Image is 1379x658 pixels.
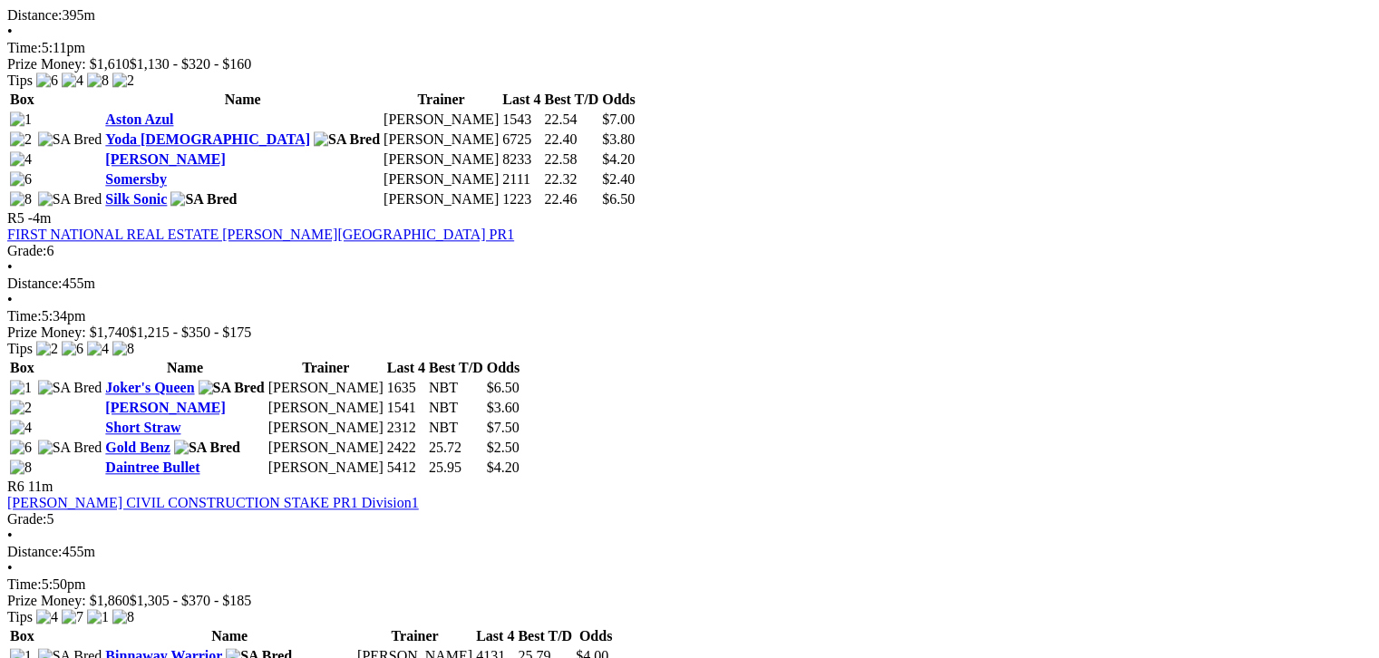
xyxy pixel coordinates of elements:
img: 1 [10,380,32,396]
td: 8233 [501,150,541,169]
span: $1,305 - $370 - $185 [130,593,252,608]
img: 4 [62,73,83,89]
th: Odds [601,91,636,109]
a: Aston Azul [105,111,173,127]
a: [PERSON_NAME] [105,151,225,167]
div: 395m [7,7,1372,24]
td: [PERSON_NAME] [383,111,500,129]
td: 1635 [386,379,426,397]
div: Prize Money: $1,860 [7,593,1372,609]
div: 6 [7,243,1372,259]
img: 6 [10,171,32,188]
td: 22.46 [543,190,599,208]
span: Time: [7,40,42,55]
img: SA Bred [314,131,380,148]
span: Grade: [7,511,47,527]
td: 2422 [386,439,426,457]
img: SA Bred [38,440,102,456]
img: 2 [10,131,32,148]
span: • [7,259,13,275]
span: Time: [7,308,42,324]
th: Name [104,91,381,109]
td: NBT [428,419,484,437]
span: Distance: [7,544,62,559]
td: 2111 [501,170,541,189]
span: • [7,560,13,576]
img: SA Bred [38,380,102,396]
div: 455m [7,276,1372,292]
img: 7 [62,609,83,625]
span: -4m [28,210,52,226]
img: 8 [112,341,134,357]
img: SA Bred [199,380,265,396]
span: $3.80 [602,131,635,147]
span: • [7,527,13,543]
th: Best T/D [428,359,484,377]
a: [PERSON_NAME] CIVIL CONSTRUCTION STAKE PR1 Division1 [7,495,419,510]
span: R5 [7,210,24,226]
a: [PERSON_NAME] [105,400,225,415]
th: Name [104,627,354,645]
td: 22.32 [543,170,599,189]
th: Last 4 [501,91,541,109]
th: Name [104,359,265,377]
td: 1541 [386,399,426,417]
span: • [7,292,13,307]
td: 22.40 [543,131,599,149]
span: Grade: [7,243,47,258]
span: $1,215 - $350 - $175 [130,324,252,340]
img: 4 [10,420,32,436]
img: 1 [87,609,109,625]
td: [PERSON_NAME] [383,131,500,149]
span: R6 [7,479,24,494]
img: SA Bred [170,191,237,208]
td: [PERSON_NAME] [267,399,384,417]
a: Silk Sonic [105,191,167,207]
a: Daintree Bullet [105,460,199,475]
a: Somersby [105,171,167,187]
td: [PERSON_NAME] [383,190,500,208]
th: Best T/D [543,91,599,109]
img: 1 [10,111,32,128]
span: Distance: [7,276,62,291]
div: 455m [7,544,1372,560]
th: Trainer [267,359,384,377]
td: 25.72 [428,439,484,457]
span: $1,130 - $320 - $160 [130,56,252,72]
td: [PERSON_NAME] [383,150,500,169]
a: Joker's Queen [105,380,194,395]
div: 5:11pm [7,40,1372,56]
img: SA Bred [174,440,240,456]
img: 4 [87,341,109,357]
img: 6 [10,440,32,456]
div: 5:50pm [7,576,1372,593]
img: 8 [10,460,32,476]
a: Gold Benz [105,440,170,455]
span: $7.00 [602,111,635,127]
a: Yoda [DEMOGRAPHIC_DATA] [105,131,310,147]
span: Tips [7,341,33,356]
span: $6.50 [487,380,520,395]
div: Prize Money: $1,610 [7,56,1372,73]
img: 2 [112,73,134,89]
div: 5:34pm [7,308,1372,324]
th: Last 4 [475,627,515,645]
td: 6725 [501,131,541,149]
span: Tips [7,73,33,88]
td: NBT [428,399,484,417]
td: [PERSON_NAME] [383,170,500,189]
td: 1543 [501,111,541,129]
div: 5 [7,511,1372,527]
td: 2312 [386,419,426,437]
td: 1223 [501,190,541,208]
a: Short Straw [105,420,180,435]
span: $4.20 [487,460,520,475]
th: Odds [575,627,617,645]
td: 22.54 [543,111,599,129]
img: 8 [112,609,134,625]
span: Box [10,360,34,375]
td: [PERSON_NAME] [267,379,384,397]
td: [PERSON_NAME] [267,459,384,477]
img: SA Bred [38,191,102,208]
th: Trainer [383,91,500,109]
